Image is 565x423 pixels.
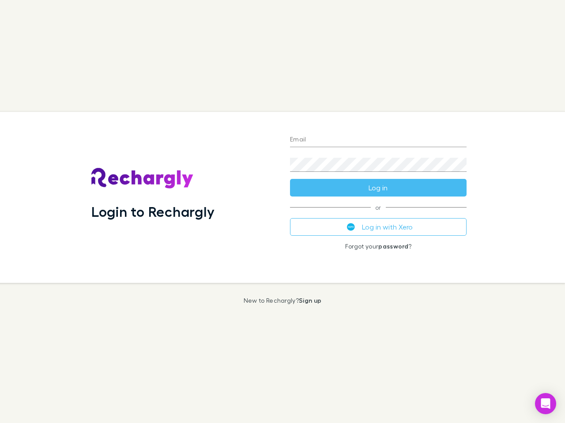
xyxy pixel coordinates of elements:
a: password [378,242,408,250]
img: Xero's logo [347,223,355,231]
button: Log in with Xero [290,218,467,236]
p: Forgot your ? [290,243,467,250]
a: Sign up [299,297,321,304]
button: Log in [290,179,467,197]
span: or [290,207,467,208]
h1: Login to Rechargly [91,203,215,220]
p: New to Rechargly? [244,297,322,304]
div: Open Intercom Messenger [535,393,556,414]
img: Rechargly's Logo [91,168,194,189]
